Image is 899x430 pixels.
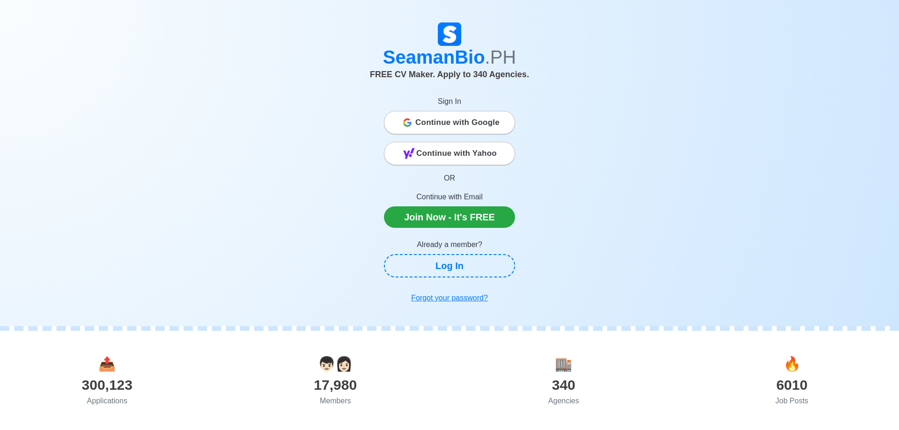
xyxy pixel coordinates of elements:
img: Logo [438,22,461,46]
span: Continue with Google [415,113,500,132]
p: Continue with Email [384,191,515,203]
div: Agencies [449,395,678,407]
p: Already a member? [384,239,515,250]
a: Forgot your password? [384,289,515,307]
span: Continue with Yahoo [416,144,497,163]
div: 17,980 [221,374,450,395]
a: Log In [384,254,515,277]
span: applications [98,356,116,372]
span: jobs [783,356,801,372]
p: OR [384,173,515,184]
div: Members [221,395,450,407]
button: Continue with Google [384,111,515,134]
span: agencies [555,356,572,372]
span: .PH [485,47,516,67]
u: Forgot your password? [411,294,488,302]
a: Join Now - It's FREE [384,206,515,228]
h1: SeamanBio [190,46,709,68]
span: users [318,356,353,372]
p: Sign In [384,96,515,107]
div: 340 [449,374,678,395]
span: FREE CV Maker. Apply to 340 Agencies. [370,70,529,79]
button: Continue with Yahoo [384,142,515,165]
